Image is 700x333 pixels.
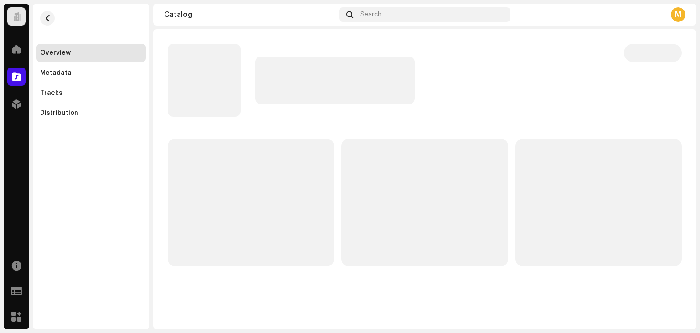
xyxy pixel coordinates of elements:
re-m-nav-item: Metadata [36,64,146,82]
div: M [671,7,685,22]
div: Metadata [40,69,72,77]
re-m-nav-item: Overview [36,44,146,62]
div: Overview [40,49,71,57]
div: Catalog [164,11,335,18]
re-m-nav-item: Tracks [36,84,146,102]
span: Search [360,11,381,18]
re-m-nav-item: Distribution [36,104,146,122]
div: Tracks [40,89,62,97]
div: Distribution [40,109,78,117]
